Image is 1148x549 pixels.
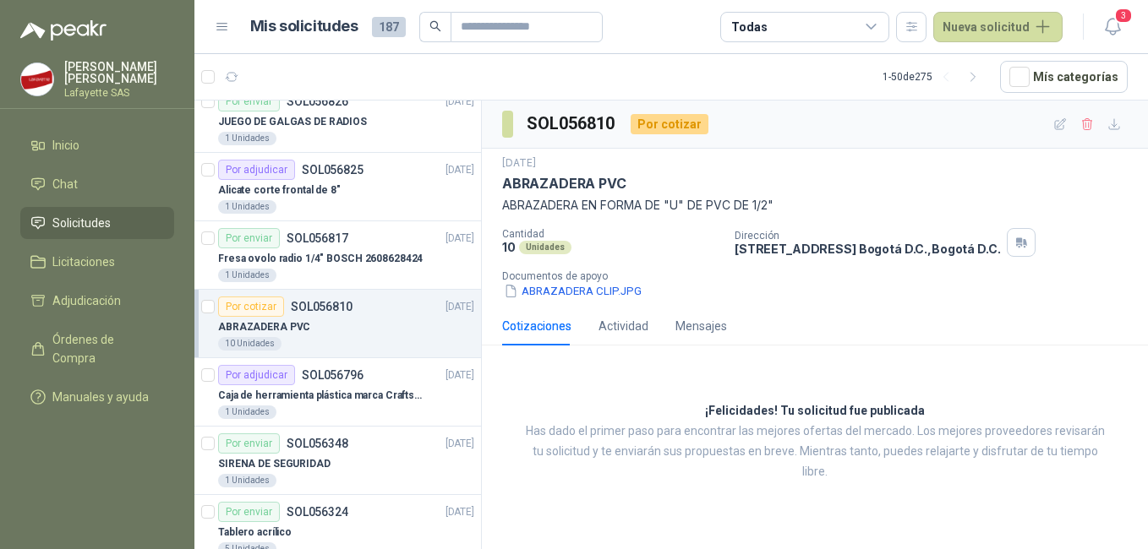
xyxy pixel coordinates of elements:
[218,319,310,335] p: ABRAZADERA PVC
[502,270,1141,282] p: Documentos de apoyo
[250,14,358,39] h1: Mis solicitudes
[218,114,367,130] p: JUEGO DE GALGAS DE RADIOS
[631,114,708,134] div: Por cotizar
[883,63,987,90] div: 1 - 50 de 275
[218,160,295,180] div: Por adjudicar
[64,88,174,98] p: Lafayette SAS
[218,456,331,472] p: SIRENA DE SEGURIDAD
[446,504,474,520] p: [DATE]
[218,405,276,419] div: 1 Unidades
[20,20,107,41] img: Logo peakr
[194,427,481,495] a: Por enviarSOL056348[DATE] SIRENA DE SEGURIDAD1 Unidades
[287,438,348,449] p: SOL056348
[675,317,727,335] div: Mensajes
[446,231,474,247] p: [DATE]
[194,290,481,358] a: Por cotizarSOL056810[DATE] ABRAZADERA PVC10 Unidades
[1000,61,1128,93] button: Mís categorías
[194,358,481,427] a: Por adjudicarSOL056796[DATE] Caja de herramienta plástica marca Craftsman de 26 pulgadas color ro...
[735,230,1000,242] p: Dirección
[218,433,280,454] div: Por enviar
[218,337,282,351] div: 10 Unidades
[287,95,348,107] p: SOL056826
[502,196,1128,215] p: ABRAZADERA EN FORMA DE "U" DE PVC DE 1/2"
[502,317,571,335] div: Cotizaciones
[1114,8,1133,24] span: 3
[1097,12,1128,42] button: 3
[52,330,158,367] span: Órdenes de Compra
[194,84,481,153] a: Por enviarSOL056826[DATE] JUEGO DE GALGAS DE RADIOS1 Unidades
[194,221,481,290] a: Por enviarSOL056817[DATE] Fresa ovolo radio 1/4" BOSCH 26086284241 Unidades
[20,285,174,317] a: Adjudicación
[933,12,1063,42] button: Nueva solicitud
[52,388,149,406] span: Manuales y ayuda
[429,20,441,32] span: search
[20,168,174,200] a: Chat
[218,365,295,385] div: Por adjudicar
[218,182,341,198] p: Alicate corte frontal de 8"
[291,301,353,313] p: SOL056810
[502,240,516,254] p: 10
[524,421,1106,482] p: Has dado el primer paso para encontrar las mejores ofertas del mercado. Los mejores proveedores r...
[20,323,174,374] a: Órdenes de Compra
[218,525,292,541] p: Tablero acrílico
[302,369,364,381] p: SOL056796
[20,207,174,239] a: Solicitudes
[446,94,474,110] p: [DATE]
[20,246,174,278] a: Licitaciones
[52,214,111,232] span: Solicitudes
[218,200,276,214] div: 1 Unidades
[52,291,121,310] span: Adjudicación
[218,296,284,317] div: Por cotizar
[705,401,925,421] h3: ¡Felicidades! Tu solicitud fue publicada
[599,317,648,335] div: Actividad
[20,129,174,161] a: Inicio
[52,253,115,271] span: Licitaciones
[218,269,276,282] div: 1 Unidades
[446,299,474,315] p: [DATE]
[519,241,571,254] div: Unidades
[20,381,174,413] a: Manuales y ayuda
[218,502,280,522] div: Por enviar
[735,242,1000,256] p: [STREET_ADDRESS] Bogotá D.C. , Bogotá D.C.
[218,228,280,248] div: Por enviar
[218,91,280,111] div: Por enviar
[52,175,78,193] span: Chat
[502,175,626,193] p: ABRAZADERA PVC
[502,155,536,171] p: [DATE]
[21,63,53,95] img: Company Logo
[527,111,617,137] h3: SOL056810
[446,162,474,178] p: [DATE]
[502,228,721,240] p: Cantidad
[218,251,423,267] p: Fresa ovolo radio 1/4" BOSCH 2608628424
[287,232,348,244] p: SOL056817
[64,61,174,84] p: [PERSON_NAME] [PERSON_NAME]
[194,153,481,221] a: Por adjudicarSOL056825[DATE] Alicate corte frontal de 8"1 Unidades
[218,388,429,404] p: Caja de herramienta plástica marca Craftsman de 26 pulgadas color rojo y nego
[731,18,767,36] div: Todas
[218,474,276,487] div: 1 Unidades
[52,136,79,155] span: Inicio
[372,17,406,37] span: 187
[446,367,474,383] p: [DATE]
[287,506,348,518] p: SOL056324
[302,164,364,176] p: SOL056825
[502,282,643,300] button: ABRAZADERA CLIP.JPG
[218,132,276,145] div: 1 Unidades
[446,436,474,452] p: [DATE]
